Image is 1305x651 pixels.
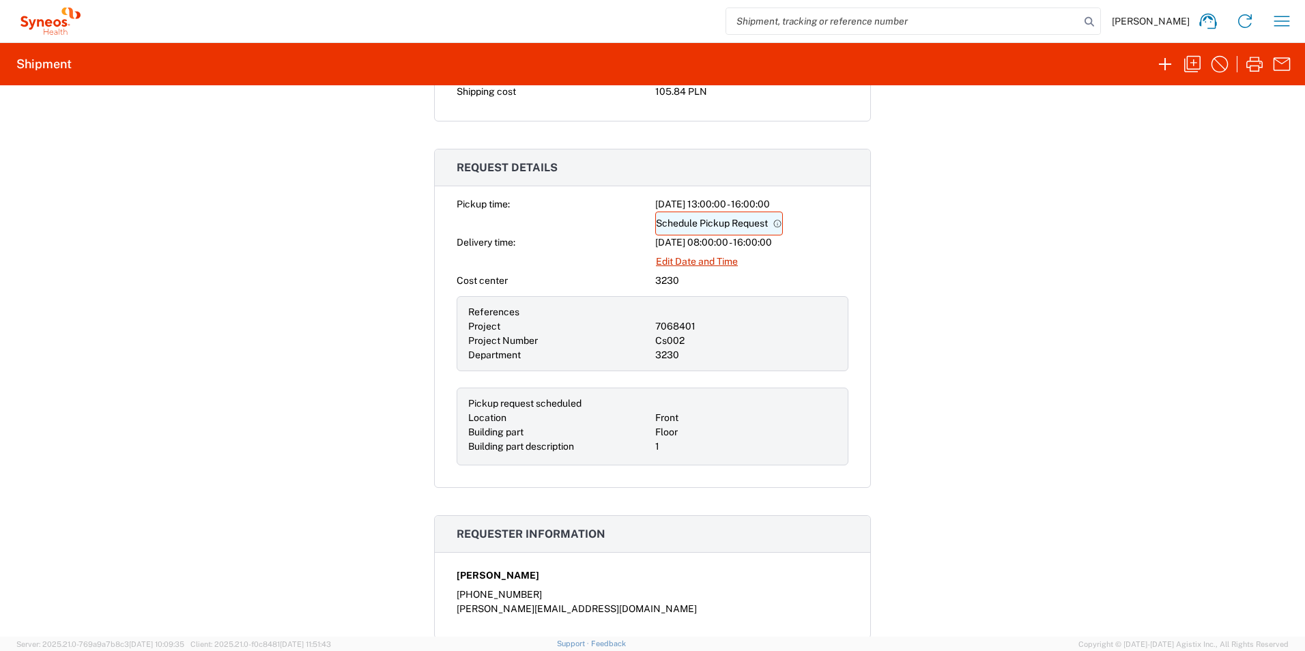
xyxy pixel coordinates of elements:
[468,348,650,362] div: Department
[655,274,848,288] div: 3230
[468,306,519,317] span: References
[557,639,591,648] a: Support
[655,334,837,348] div: Cs002
[457,275,508,286] span: Cost center
[457,161,558,174] span: Request details
[726,8,1080,34] input: Shipment, tracking or reference number
[655,85,848,99] div: 105.84 PLN
[457,86,516,97] span: Shipping cost
[280,640,331,648] span: [DATE] 11:51:43
[1112,15,1190,27] span: [PERSON_NAME]
[468,412,506,423] span: Location
[468,334,650,348] div: Project Number
[655,235,848,250] div: [DATE] 08:00:00 - 16:00:00
[655,319,837,334] div: 7068401
[591,639,626,648] a: Feedback
[655,197,848,212] div: [DATE] 13:00:00 - 16:00:00
[655,250,738,274] a: Edit Date and Time
[468,319,650,334] div: Project
[457,568,539,583] span: [PERSON_NAME]
[468,426,524,437] span: Building part
[655,212,783,235] a: Schedule Pickup Request
[655,439,837,454] div: 1
[457,602,848,616] div: [PERSON_NAME][EMAIL_ADDRESS][DOMAIN_NAME]
[190,640,331,648] span: Client: 2025.21.0-f0c8481
[468,398,582,409] span: Pickup request scheduled
[655,348,837,362] div: 3230
[1078,638,1289,650] span: Copyright © [DATE]-[DATE] Agistix Inc., All Rights Reserved
[457,527,605,540] span: Requester information
[468,441,574,452] span: Building part description
[655,412,678,423] span: Front
[457,588,848,602] div: [PHONE_NUMBER]
[16,640,184,648] span: Server: 2025.21.0-769a9a7b8c3
[129,640,184,648] span: [DATE] 10:09:35
[457,199,510,209] span: Pickup time:
[655,426,678,437] span: Floor
[457,237,515,248] span: Delivery time:
[16,56,72,72] h2: Shipment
